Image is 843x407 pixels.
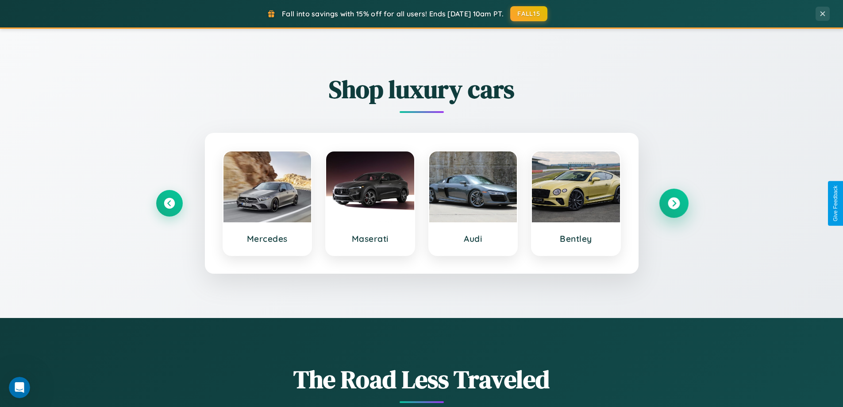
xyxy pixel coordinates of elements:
h3: Maserati [335,233,405,244]
button: FALL15 [510,6,547,21]
h3: Mercedes [232,233,303,244]
div: Give Feedback [832,186,839,221]
iframe: Intercom live chat [9,377,30,398]
h2: Shop luxury cars [156,72,687,106]
h1: The Road Less Traveled [156,362,687,396]
h3: Audi [438,233,508,244]
span: Fall into savings with 15% off for all users! Ends [DATE] 10am PT. [282,9,504,18]
h3: Bentley [541,233,611,244]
